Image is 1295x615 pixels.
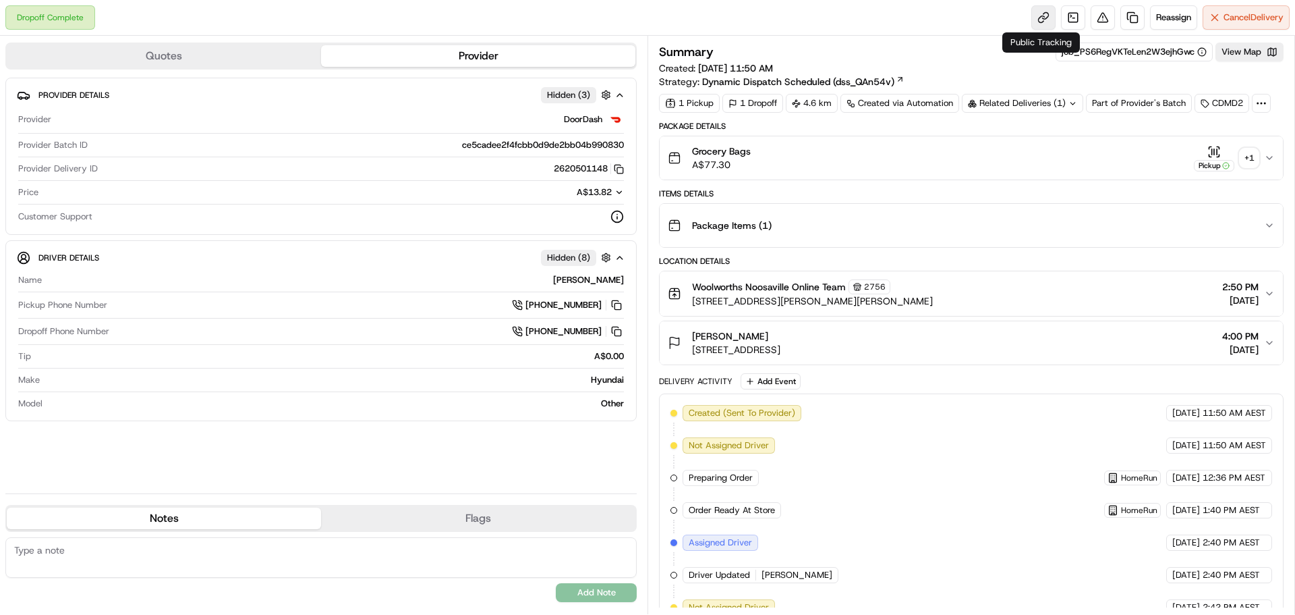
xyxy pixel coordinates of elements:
[18,186,38,198] span: Price
[1222,294,1259,307] span: [DATE]
[38,252,99,263] span: Driver Details
[659,46,714,58] h3: Summary
[18,325,109,338] span: Dropoff Phone Number
[660,321,1283,365] button: [PERSON_NAME][STREET_ADDRESS]4:00 PM[DATE]
[722,94,783,113] div: 1 Dropoff
[660,204,1283,247] button: Package Items (1)
[689,504,775,516] span: Order Ready At Store
[689,601,769,614] span: Not Assigned Driver
[1194,160,1234,171] div: Pickup
[864,282,886,292] span: 2756
[1194,145,1234,171] button: Pickup
[321,45,635,67] button: Provider
[689,407,795,419] span: Created (Sent To Provider)
[1172,569,1200,581] span: [DATE]
[1240,149,1259,167] div: + 1
[692,280,846,294] span: Woolworths Noosaville Online Team
[1121,473,1157,483] span: HomeRun
[1215,43,1284,61] button: View Map
[1172,439,1200,452] span: [DATE]
[1002,32,1080,53] div: Public Tracking
[1222,329,1259,343] span: 4:00 PM
[1203,407,1266,419] span: 11:50 AM AEST
[512,298,624,313] a: [PHONE_NUMBER]
[659,121,1284,132] div: Package Details
[1203,569,1260,581] span: 2:40 PM AEST
[689,472,753,484] span: Preparing Order
[761,569,832,581] span: [PERSON_NAME]
[38,90,109,101] span: Provider Details
[525,325,602,338] span: [PHONE_NUMBER]
[692,158,751,171] span: A$77.30
[1203,472,1265,484] span: 12:36 PM AEST
[962,94,1083,113] div: Related Deliveries (1)
[1222,280,1259,294] span: 2:50 PM
[1195,94,1249,113] div: CDMD2
[18,274,42,286] span: Name
[18,350,31,363] span: Tip
[659,75,904,88] div: Strategy:
[1203,5,1290,30] button: CancelDelivery
[547,89,590,101] span: Hidden ( 3 )
[660,271,1283,316] button: Woolworths Noosaville Online Team2756[STREET_ADDRESS][PERSON_NAME][PERSON_NAME]2:50 PM[DATE]
[18,211,92,223] span: Customer Support
[702,75,904,88] a: Dynamic Dispatch Scheduled (dss_QAn54v)
[702,75,894,88] span: Dynamic Dispatch Scheduled (dss_QAn54v)
[741,373,801,390] button: Add Event
[1203,601,1260,614] span: 2:42 PM AEST
[1150,5,1197,30] button: Reassign
[1121,505,1157,516] span: HomeRun
[18,139,88,151] span: Provider Batch ID
[48,398,624,410] div: Other
[689,569,750,581] span: Driver Updated
[1172,407,1200,419] span: [DATE]
[659,376,732,387] div: Delivery Activity
[698,62,773,74] span: [DATE] 11:50 AM
[659,94,720,113] div: 1 Pickup
[1203,504,1260,516] span: 1:40 PM AEST
[45,374,624,386] div: Hyundai
[18,299,107,311] span: Pickup Phone Number
[1172,537,1200,549] span: [DATE]
[554,163,624,175] button: 2620501148
[525,299,602,311] span: [PHONE_NUMBER]
[462,139,624,151] span: ce5cadee2f4fcbb0d9de2bb04b990830
[1062,46,1207,58] button: job_PS6RegVKTeLen2W3ejhGwc
[512,324,624,339] button: [PHONE_NUMBER]
[541,249,614,266] button: Hidden (8)
[692,294,933,308] span: [STREET_ADDRESS][PERSON_NAME][PERSON_NAME]
[36,350,624,363] div: A$0.00
[659,61,773,75] span: Created:
[1203,537,1260,549] span: 2:40 PM AEST
[577,186,612,198] span: A$13.82
[608,111,624,128] img: doordash_logo_v2.png
[840,94,959,113] a: Created via Automation
[17,84,625,106] button: Provider DetailsHidden (3)
[1222,343,1259,356] span: [DATE]
[786,94,838,113] div: 4.6 km
[18,163,98,175] span: Provider Delivery ID
[18,398,42,410] span: Model
[47,274,624,286] div: [PERSON_NAME]
[689,537,752,549] span: Assigned Driver
[659,188,1284,199] div: Items Details
[1172,472,1200,484] span: [DATE]
[547,252,590,264] span: Hidden ( 8 )
[689,439,769,452] span: Not Assigned Driver
[1172,601,1200,614] span: [DATE]
[1194,145,1259,171] button: Pickup+1
[1172,504,1200,516] span: [DATE]
[17,246,625,269] button: Driver DetailsHidden (8)
[505,186,624,198] button: A$13.82
[692,144,751,158] span: Grocery Bags
[1224,11,1284,24] span: Cancel Delivery
[1156,11,1191,24] span: Reassign
[7,508,321,529] button: Notes
[692,343,780,356] span: [STREET_ADDRESS]
[541,86,614,103] button: Hidden (3)
[18,113,51,126] span: Provider
[321,508,635,529] button: Flags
